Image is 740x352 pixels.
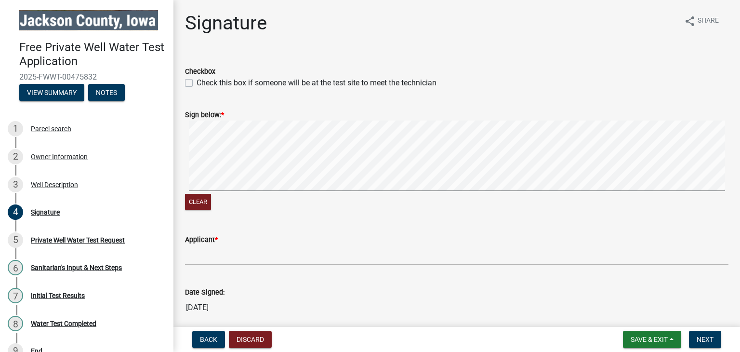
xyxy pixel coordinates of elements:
wm-modal-confirm: Notes [88,89,125,97]
div: 4 [8,204,23,220]
span: Save & Exit [631,336,668,343]
button: View Summary [19,84,84,101]
label: Sign below: [185,112,224,119]
div: Initial Test Results [31,292,85,299]
button: Save & Exit [623,331,681,348]
div: 1 [8,121,23,136]
div: 5 [8,232,23,248]
div: 3 [8,177,23,192]
button: Clear [185,194,211,210]
div: Owner Information [31,153,88,160]
button: Back [192,331,225,348]
label: Applicant [185,237,218,244]
button: Notes [88,84,125,101]
i: share [684,15,696,27]
button: shareShare [676,12,727,30]
span: Share [698,15,719,27]
div: 6 [8,260,23,275]
div: 7 [8,288,23,303]
div: 2 [8,149,23,164]
div: Parcel search [31,125,71,132]
label: Check this box if someone will be at the test site to meet the technician [197,77,436,89]
wm-modal-confirm: Summary [19,89,84,97]
div: Well Description [31,181,78,188]
span: Back [200,336,217,343]
img: Jackson County, Iowa [19,10,158,30]
label: Date Signed: [185,289,225,296]
h4: Free Private Well Water Test Application [19,41,166,68]
span: 2025-FWWT-00475832 [19,72,154,81]
span: Next [697,336,714,343]
h1: Signature [185,12,267,35]
div: Private Well Water Test Request [31,237,125,244]
button: Next [689,331,721,348]
div: Signature [31,209,60,216]
button: Discard [229,331,272,348]
div: Sanitarian's Input & Next Steps [31,264,122,271]
div: Water Test Completed [31,320,96,327]
div: 8 [8,316,23,331]
label: Checkbox [185,68,215,75]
